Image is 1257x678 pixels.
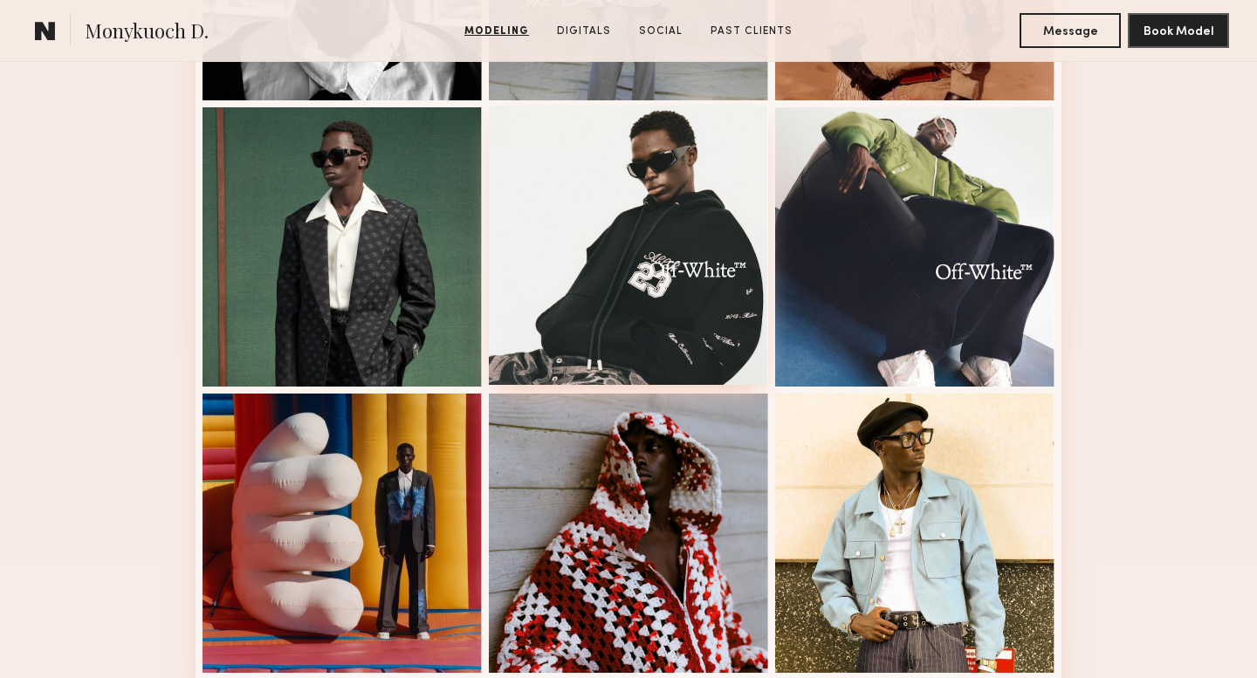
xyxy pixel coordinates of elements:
button: Book Model [1128,13,1229,48]
a: Social [632,24,690,39]
span: Monykuoch D. [85,17,209,48]
a: Modeling [457,24,536,39]
a: Past Clients [704,24,800,39]
a: Digitals [550,24,618,39]
a: Book Model [1128,23,1229,38]
button: Message [1020,13,1121,48]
